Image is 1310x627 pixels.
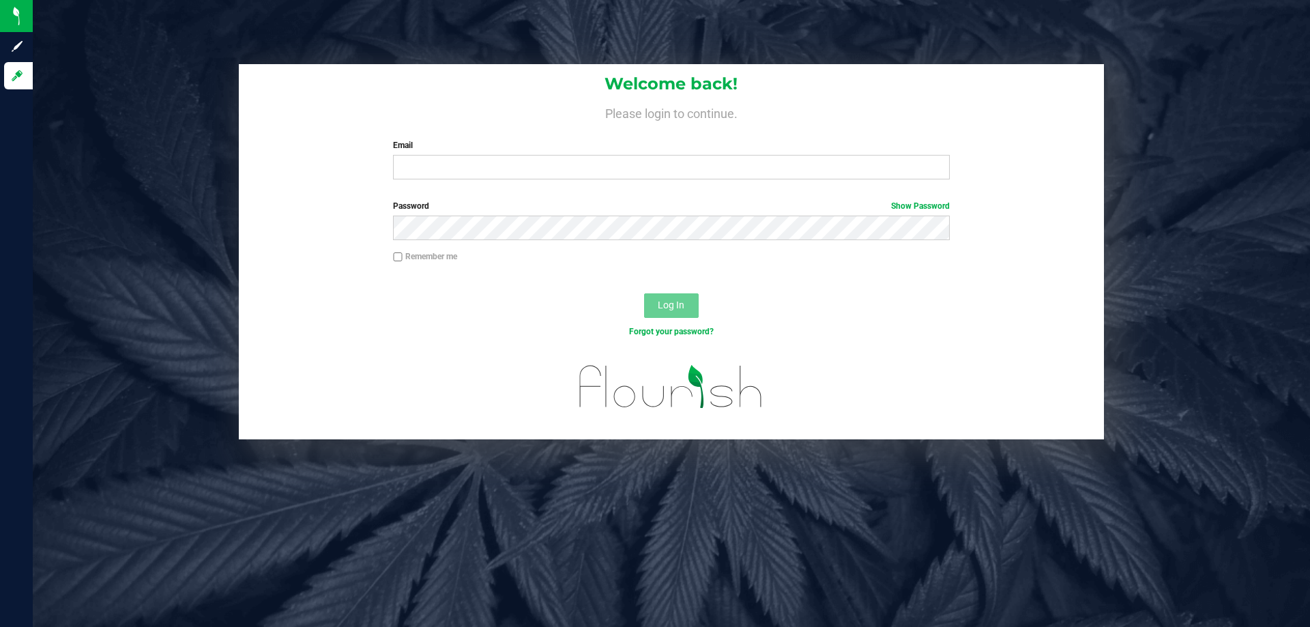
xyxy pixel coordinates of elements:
[563,352,779,422] img: flourish_logo.svg
[629,327,714,336] a: Forgot your password?
[239,75,1104,93] h1: Welcome back!
[644,293,699,318] button: Log In
[658,300,684,310] span: Log In
[393,201,429,211] span: Password
[239,104,1104,120] h4: Please login to continue.
[10,40,24,53] inline-svg: Sign up
[393,250,457,263] label: Remember me
[393,139,949,151] label: Email
[10,69,24,83] inline-svg: Log in
[891,201,950,211] a: Show Password
[393,252,403,262] input: Remember me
